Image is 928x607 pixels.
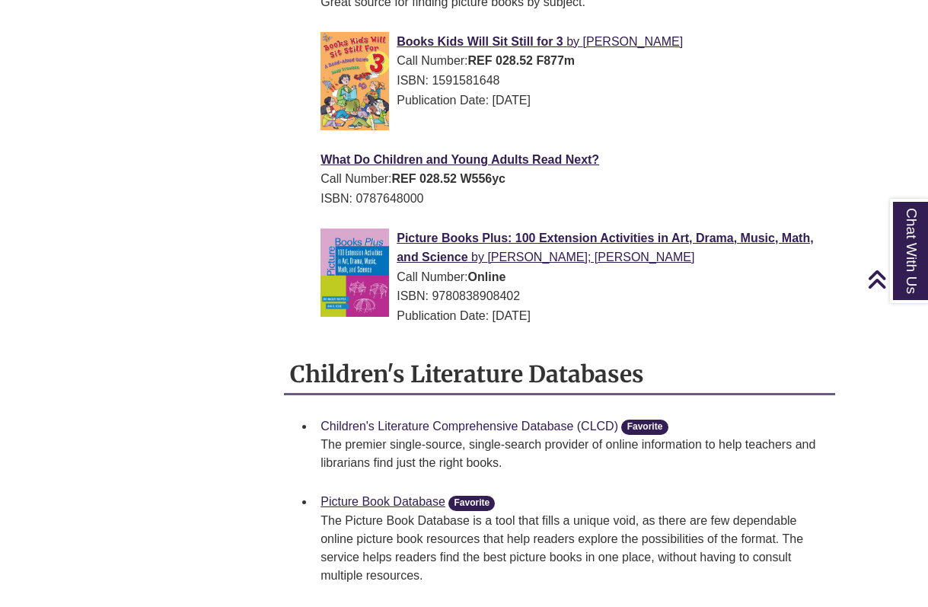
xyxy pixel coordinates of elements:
span: Books Kids Will Sit Still for 3 [397,35,563,48]
div: Call Number: [320,51,823,71]
div: Publication Date: [DATE] [320,91,823,110]
span: [PERSON_NAME]; [PERSON_NAME] [487,251,694,264]
span: Favorite [621,420,668,435]
h2: Children's Literature Databases [284,355,835,395]
div: Call Number: [320,169,823,189]
div: ISBN: 9780838908402 [320,286,823,306]
span: by [471,251,484,264]
b: REF 028.52 W556yc [392,172,505,185]
p: The premier single-source, single-search provider of online information to help teachers and libr... [320,436,823,472]
a: What Do Children and Young Adults Read Next? [320,153,599,166]
div: Publication Date: [DATE] [320,306,823,326]
span: Favorite [448,496,495,511]
div: Call Number: [320,267,823,287]
span: by [566,35,579,48]
b: REF 028.52 F877m [468,54,576,67]
span: [PERSON_NAME] [583,35,684,48]
span: Picture Books Plus: 100 Extension Activities in Art, Drama, Music, Math, and Science [397,232,813,264]
a: Children's Literature Comprehensive Database (CLCD) [320,420,618,433]
a: Books Kids Will Sit Still for 3 by [PERSON_NAME] [397,35,683,48]
b: Online [468,270,506,283]
a: Picture Book Database [320,495,445,508]
a: Picture Books Plus: 100 Extension Activities in Art, Drama, Music, Math, and Science by [PERSON_N... [397,232,813,264]
a: Back to Top [867,269,924,289]
div: ISBN: 0787648000 [320,189,823,209]
div: ISBN: 1591581648 [320,71,823,91]
p: The Picture Book Database is a tool that fills a unique void, as there are few dependable online ... [320,512,823,585]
